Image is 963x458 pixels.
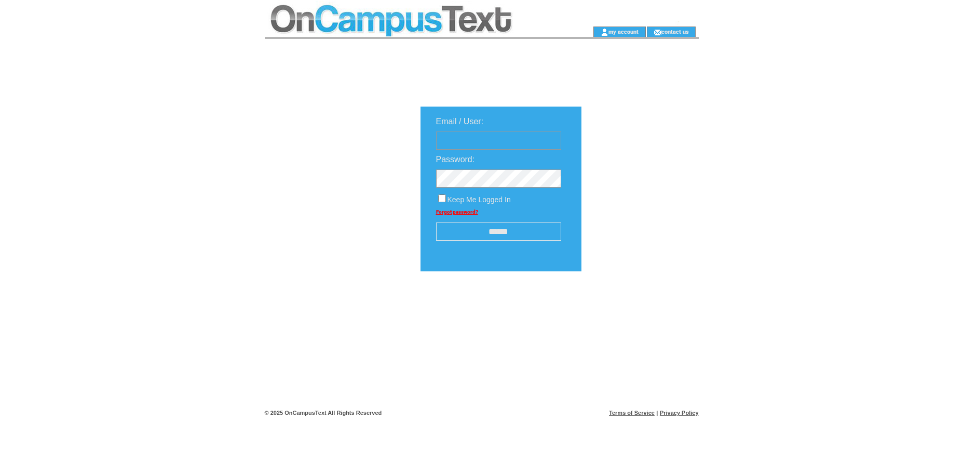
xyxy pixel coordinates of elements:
[436,209,478,215] a: Forgot password?
[436,155,475,164] span: Password:
[612,297,663,310] img: transparent.png;jsessionid=53502CA35283B5AA9AACCDB1740E6DA3
[265,410,382,416] span: © 2025 OnCampusText All Rights Reserved
[654,28,661,36] img: contact_us_icon.gif;jsessionid=53502CA35283B5AA9AACCDB1740E6DA3
[609,410,655,416] a: Terms of Service
[601,28,608,36] img: account_icon.gif;jsessionid=53502CA35283B5AA9AACCDB1740E6DA3
[656,410,658,416] span: |
[661,28,689,35] a: contact us
[660,410,699,416] a: Privacy Policy
[436,117,484,126] span: Email / User:
[608,28,639,35] a: my account
[447,195,511,204] span: Keep Me Logged In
